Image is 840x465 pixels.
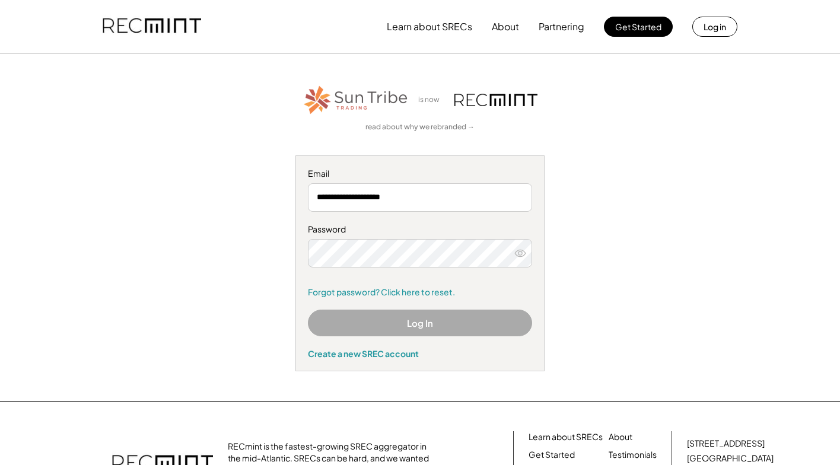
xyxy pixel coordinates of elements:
img: recmint-logotype%403x.png [103,7,201,47]
button: Log In [308,310,532,336]
div: Create a new SREC account [308,348,532,359]
a: Forgot password? Click here to reset. [308,286,532,298]
button: Learn about SRECs [387,15,472,39]
div: is now [415,95,448,105]
img: recmint-logotype%403x.png [454,94,537,106]
a: Testimonials [609,449,657,461]
button: About [492,15,519,39]
a: Learn about SRECs [529,431,603,443]
button: Log in [692,17,737,37]
button: Get Started [604,17,673,37]
a: Get Started [529,449,575,461]
div: [STREET_ADDRESS] [687,438,765,450]
img: STT_Horizontal_Logo%2B-%2BColor.png [303,84,409,116]
div: [GEOGRAPHIC_DATA] [687,453,774,464]
div: Password [308,224,532,235]
a: About [609,431,632,443]
div: Email [308,168,532,180]
button: Partnering [539,15,584,39]
a: read about why we rebranded → [365,122,475,132]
